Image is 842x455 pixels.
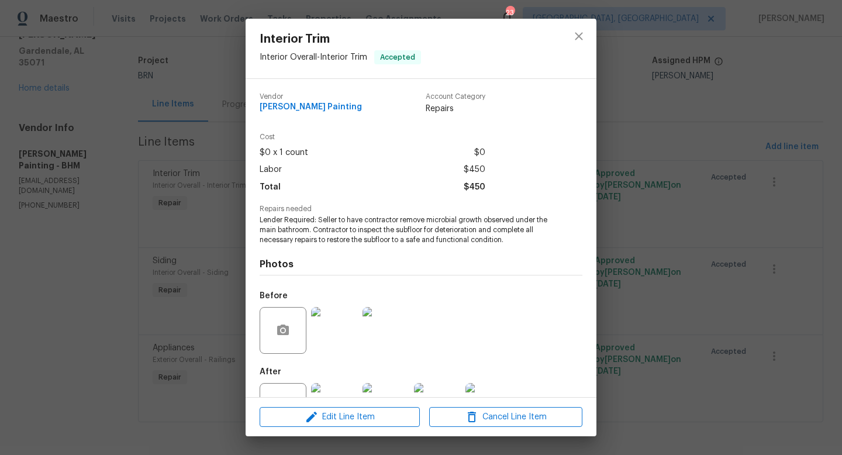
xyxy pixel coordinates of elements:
span: Repairs needed [260,205,582,213]
span: Accepted [375,51,420,63]
span: $0 x 1 count [260,144,308,161]
span: Cost [260,133,485,141]
button: Cancel Line Item [429,407,582,428]
span: $450 [464,179,485,196]
span: Total [260,179,281,196]
span: Interior Trim [260,33,421,46]
span: Labor [260,161,282,178]
h5: After [260,368,281,376]
span: [PERSON_NAME] Painting [260,103,362,112]
span: Repairs [426,103,485,115]
span: $450 [464,161,485,178]
h5: Before [260,292,288,300]
span: Vendor [260,93,362,101]
button: Edit Line Item [260,407,420,428]
span: Interior Overall - Interior Trim [260,53,367,61]
button: close [565,22,593,50]
h4: Photos [260,258,582,270]
span: Lender Required: Seller to have contractor remove microbial growth observed under the main bathro... [260,215,550,244]
span: Account Category [426,93,485,101]
span: $0 [474,144,485,161]
span: Edit Line Item [263,410,416,425]
div: 23 [506,7,514,19]
span: Cancel Line Item [433,410,579,425]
